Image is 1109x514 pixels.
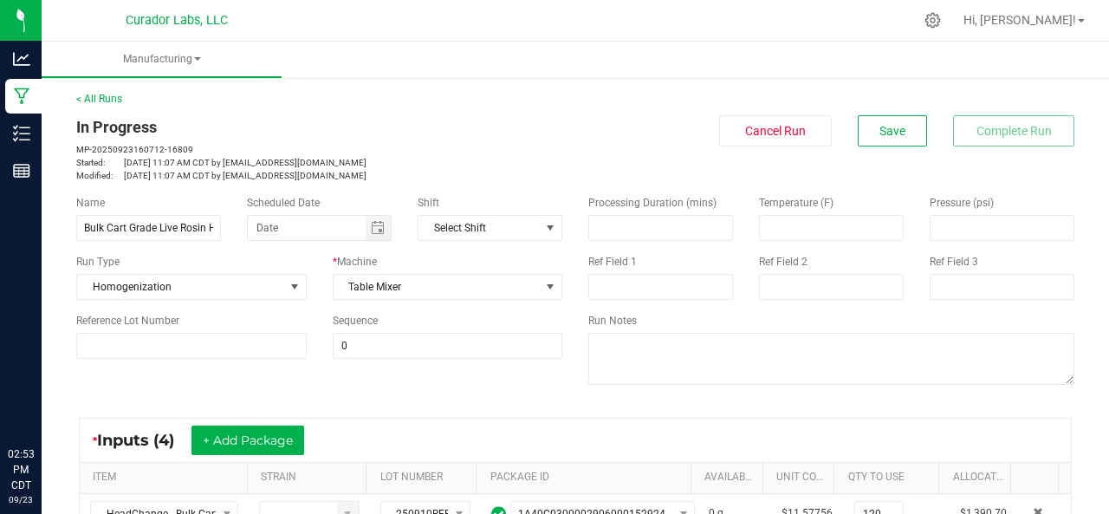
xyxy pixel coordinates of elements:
span: Sequence [333,315,378,327]
p: [DATE] 11:07 AM CDT by [EMAIL_ADDRESS][DOMAIN_NAME] [76,169,562,182]
p: [DATE] 11:07 AM CDT by [EMAIL_ADDRESS][DOMAIN_NAME] [76,156,562,169]
span: Ref Field 2 [759,256,807,268]
a: PACKAGE IDSortable [490,471,684,485]
span: Save [879,124,905,138]
span: Cancel Run [745,124,806,138]
a: < All Runs [76,93,122,105]
a: Unit CostSortable [776,471,827,485]
span: Pressure (psi) [930,197,994,209]
inline-svg: Reports [13,162,30,179]
div: In Progress [76,115,562,139]
button: + Add Package [191,426,304,455]
span: Temperature (F) [759,197,833,209]
span: Modified: [76,169,124,182]
input: Date [248,216,366,240]
a: QTY TO USESortable [848,471,933,485]
span: Name [76,197,105,209]
span: Processing Duration (mins) [588,197,717,209]
p: 02:53 PM CDT [8,446,34,493]
span: Run Type [76,254,120,270]
span: Complete Run [976,124,1052,138]
a: Sortable [1024,471,1052,485]
span: Homogenization [77,275,284,299]
span: Shift [418,197,439,209]
span: Manufacturing [42,52,282,67]
p: MP-20250923160712-16809 [76,143,562,156]
p: 09/23 [8,493,34,506]
a: STRAINSortable [261,471,360,485]
a: Allocated CostSortable [953,471,1004,485]
span: Toggle calendar [366,216,391,240]
a: LOT NUMBERSortable [380,471,470,485]
span: NO DATA FOUND [418,215,562,241]
span: Scheduled Date [247,197,320,209]
span: Reference Lot Number [76,315,179,327]
iframe: Resource center [17,375,69,427]
span: Ref Field 3 [930,256,978,268]
button: Cancel Run [719,115,832,146]
span: Started: [76,156,124,169]
a: ITEMSortable [93,471,240,485]
span: Table Mixer [334,275,541,299]
a: AVAILABLESortable [704,471,756,485]
iframe: Resource center unread badge [51,373,72,394]
span: Inputs (4) [97,431,191,450]
inline-svg: Analytics [13,50,30,68]
inline-svg: Manufacturing [13,88,30,105]
button: Complete Run [953,115,1074,146]
span: Run Notes [588,315,637,327]
span: Select Shift [418,216,540,240]
a: Manufacturing [42,42,282,78]
button: Save [858,115,927,146]
span: Machine [337,256,377,268]
span: Ref Field 1 [588,256,637,268]
span: Curador Labs, LLC [126,13,228,28]
div: Manage settings [922,12,944,29]
inline-svg: Inventory [13,125,30,142]
span: Hi, [PERSON_NAME]! [963,13,1076,27]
